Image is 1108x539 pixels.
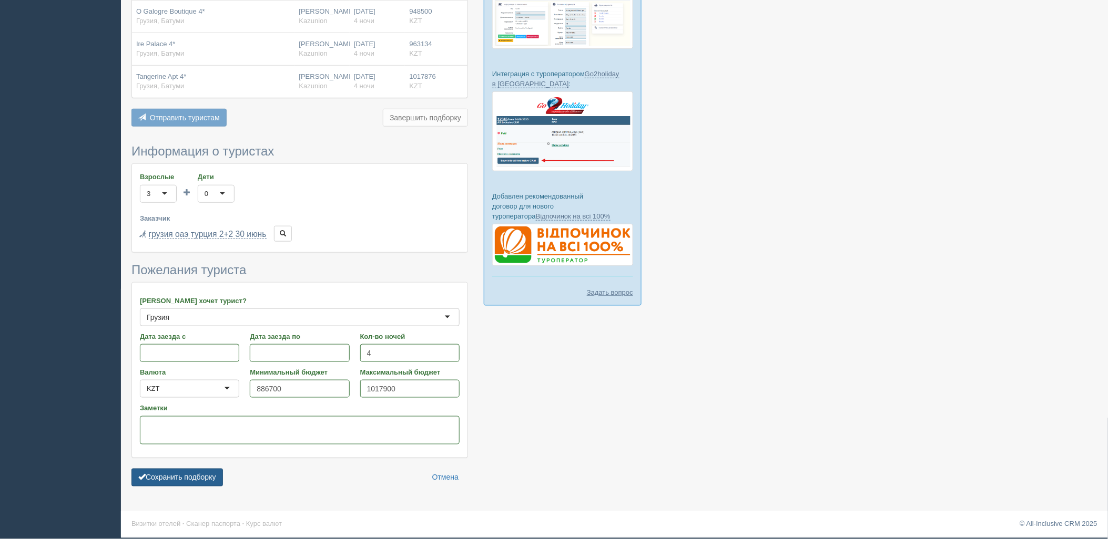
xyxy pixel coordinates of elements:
img: go2holiday-bookings-crm-for-travel-agency.png [492,91,633,171]
span: Отправить туристам [150,113,220,122]
div: [PERSON_NAME] [299,72,345,91]
span: Ire Palace 4* [136,40,175,48]
span: Kazunion [299,17,328,25]
span: Kazunion [299,49,328,57]
span: KZT [409,49,422,57]
label: Заказчик [140,213,460,223]
div: 0 [205,189,208,199]
img: %D0%B4%D0%BE%D0%B3%D0%BE%D0%B2%D1%96%D1%80-%D0%B2%D1%96%D0%B4%D0%BF%D0%BE%D1%87%D0%B8%D0%BD%D0%BE... [492,224,633,266]
label: Минимальный бюджет [250,367,349,377]
span: KZT [409,17,422,25]
button: Отправить туристам [131,109,227,127]
a: Отмена [425,469,465,486]
a: Відпочинок на всі 100% [536,212,611,221]
div: [DATE] [354,7,401,26]
div: [PERSON_NAME] [299,39,345,59]
button: Завершить подборку [383,109,468,127]
span: 4 ночи [354,82,374,90]
a: грузия оаэ турция 2+2 30 июнь [149,230,267,239]
span: · [242,520,245,528]
a: Go2holiday в [GEOGRAPHIC_DATA] [492,70,619,88]
span: Tangerine Apt 4* [136,72,186,80]
a: Визитки отелей [131,520,180,528]
a: Сканер паспорта [186,520,240,528]
div: 3 [147,189,150,199]
div: KZT [147,383,160,394]
label: Заметки [140,403,460,413]
label: Кол-во ночей [360,331,460,341]
span: · [182,520,185,528]
p: Добавлен рекомендованный договор для нового туроператора [492,191,633,221]
button: Сохранить подборку [131,469,223,486]
span: 1017876 [409,72,436,80]
span: Грузия, Батуми [136,82,185,90]
div: [DATE] [354,72,401,91]
div: Грузия [147,312,169,323]
span: Грузия, Батуми [136,49,185,57]
label: Дети [198,172,235,182]
label: Дата заезда по [250,331,349,341]
h3: Информация о туристах [131,144,468,158]
label: [PERSON_NAME] хочет турист? [140,296,460,306]
a: Курс валют [246,520,282,528]
a: Задать вопрос [587,287,633,297]
div: [PERSON_NAME] [299,7,345,26]
div: [DATE] [354,39,401,59]
label: Взрослые [140,172,177,182]
label: Дата заезда с [140,331,239,341]
a: © All-Inclusive CRM 2025 [1020,520,1097,528]
input: 7-10 или 7,10,14 [360,344,460,362]
span: 948500 [409,7,432,15]
span: Грузия, Батуми [136,17,185,25]
label: Максимальный бюджет [360,367,460,377]
label: Валюта [140,367,239,377]
span: O Galogre Boutique 4* [136,7,205,15]
span: 4 ночи [354,17,374,25]
span: 4 ночи [354,49,374,57]
span: Пожелания туриста [131,263,246,277]
span: 963134 [409,40,432,48]
span: Kazunion [299,82,328,90]
p: Интеграция с туроператором : [492,69,633,89]
span: KZT [409,82,422,90]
